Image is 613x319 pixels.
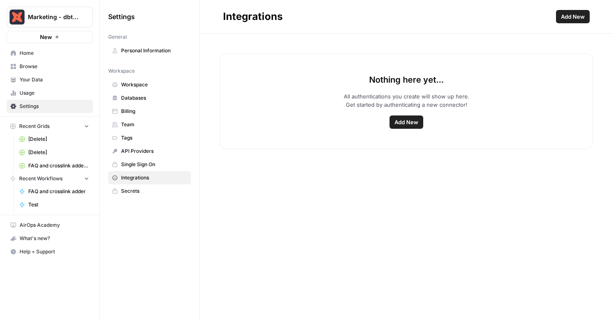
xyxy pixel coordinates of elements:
button: New [7,31,93,43]
span: Home [20,49,89,57]
span: Recent Workflows [19,175,62,182]
span: Single Sign On [121,161,187,168]
span: AirOps Academy [20,221,89,229]
span: Browse [20,63,89,70]
a: Test [15,198,93,211]
span: Help + Support [20,248,89,255]
a: AirOps Academy [7,218,93,232]
a: Billing [108,105,191,118]
p: Nothing here yet... [369,74,444,86]
a: Your Data [7,73,93,86]
span: FAQ and crosslink adder Grid [28,162,89,169]
span: Your Data [20,76,89,83]
button: Workspace: Marketing - dbt Labs [7,7,93,27]
span: Usage [20,89,89,97]
button: Add New [556,10,590,23]
span: Add New [395,118,418,126]
a: Browse [7,60,93,73]
button: Add New [390,115,423,129]
span: Team [121,121,187,128]
a: Workspace [108,78,191,91]
span: Personal Information [121,47,187,54]
span: New [40,33,52,41]
p: All authentications you create will show up here. Get started by authenticating a new connector! [344,92,469,109]
span: Tags [121,134,187,142]
img: Marketing - dbt Labs Logo [10,10,25,25]
button: Help + Support [7,245,93,258]
a: Usage [7,86,93,100]
div: What's new? [7,232,92,245]
span: Recent Grids [19,123,50,130]
a: Home [7,47,93,60]
span: Integrations [121,174,187,182]
span: API Providers [121,147,187,155]
div: Integrations [223,10,283,23]
a: Integrations [108,171,191,184]
span: Databases [121,94,187,102]
span: Add New [561,12,585,21]
a: Tags [108,131,191,145]
button: Recent Grids [7,120,93,133]
span: Secrets [121,187,187,195]
a: Single Sign On [108,158,191,171]
span: Settings [20,103,89,110]
span: Test [28,201,89,209]
a: Databases [108,91,191,105]
span: Billing [121,108,187,115]
span: Workspace [121,81,187,88]
a: API Providers [108,145,191,158]
span: Settings [108,12,135,22]
span: General [108,33,127,41]
a: Team [108,118,191,131]
a: [Delete] [15,133,93,146]
a: Secrets [108,184,191,198]
a: Personal Information [108,44,191,57]
a: Settings [7,100,93,113]
span: [Delete] [28,135,89,143]
button: What's new? [7,232,93,245]
button: Recent Workflows [7,172,93,185]
a: FAQ and crosslink adder Grid [15,159,93,172]
a: FAQ and crosslink adder [15,185,93,198]
span: FAQ and crosslink adder [28,188,89,195]
a: [Delete] [15,146,93,159]
span: [Delete] [28,149,89,156]
span: Marketing - dbt Labs [28,13,78,21]
span: Workspace [108,67,135,75]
